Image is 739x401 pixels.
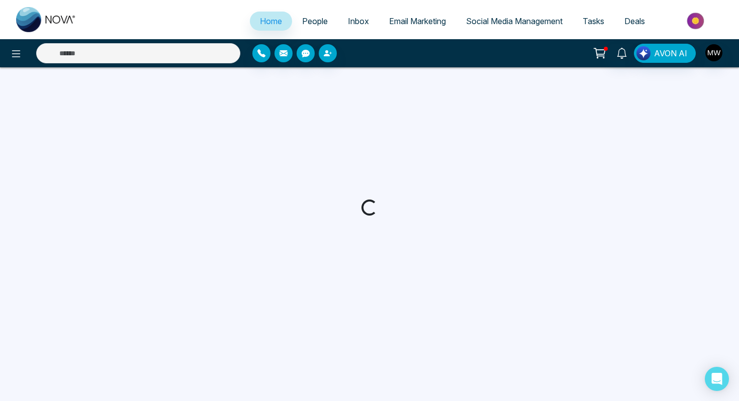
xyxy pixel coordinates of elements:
[379,12,456,31] a: Email Marketing
[654,47,687,59] span: AVON AI
[583,16,604,26] span: Tasks
[250,12,292,31] a: Home
[614,12,655,31] a: Deals
[456,12,573,31] a: Social Media Management
[624,16,645,26] span: Deals
[292,12,338,31] a: People
[348,16,369,26] span: Inbox
[705,44,722,61] img: User Avatar
[16,7,76,32] img: Nova CRM Logo
[573,12,614,31] a: Tasks
[636,46,651,60] img: Lead Flow
[660,10,733,32] img: Market-place.gif
[466,16,563,26] span: Social Media Management
[260,16,282,26] span: Home
[338,12,379,31] a: Inbox
[634,44,696,63] button: AVON AI
[389,16,446,26] span: Email Marketing
[705,367,729,391] div: Open Intercom Messenger
[302,16,328,26] span: People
